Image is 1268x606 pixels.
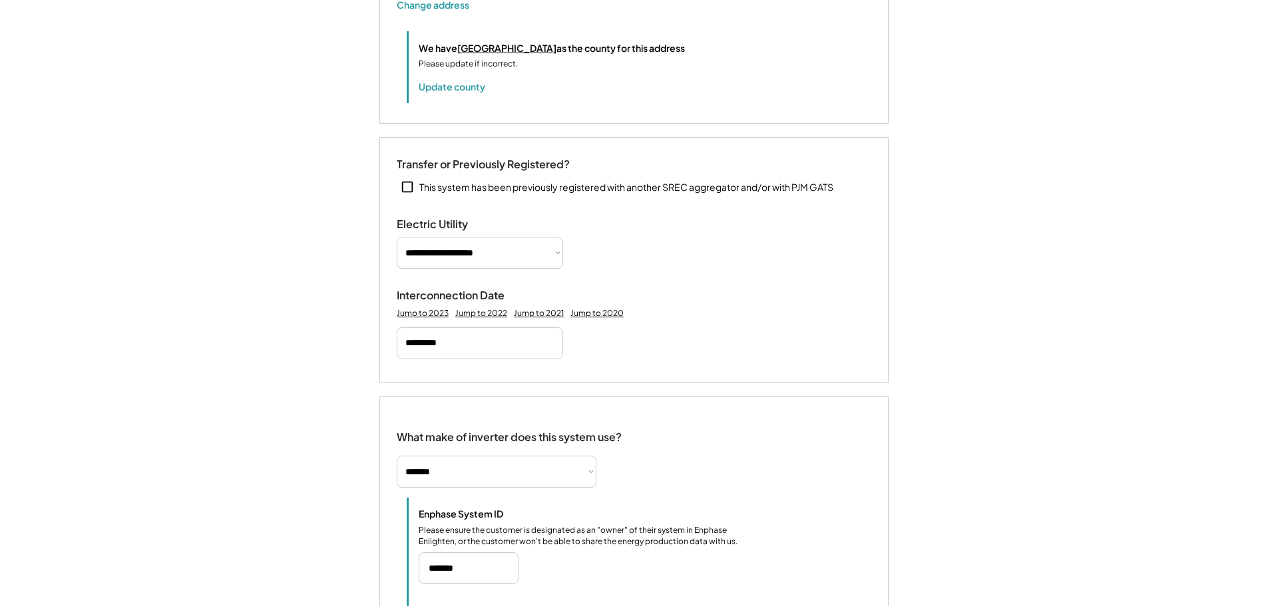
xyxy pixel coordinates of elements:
[419,525,751,547] div: Please ensure the customer is designated as an "owner" of their system in Enphase Enlighten, or t...
[397,417,622,447] div: What make of inverter does this system use?
[397,218,530,231] div: Electric Utility
[419,508,552,520] div: Enphase System ID
[457,42,556,54] u: [GEOGRAPHIC_DATA]
[514,308,564,319] div: Jump to 2021
[419,181,833,194] div: This system has been previously registered with another SREC aggregator and/or with PJM GATS
[570,308,624,319] div: Jump to 2020
[397,308,449,319] div: Jump to 2023
[419,41,685,55] div: We have as the county for this address
[397,158,570,172] div: Transfer or Previously Registered?
[419,58,518,70] div: Please update if incorrect.
[455,308,507,319] div: Jump to 2022
[419,80,485,93] button: Update county
[397,289,530,303] div: Interconnection Date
